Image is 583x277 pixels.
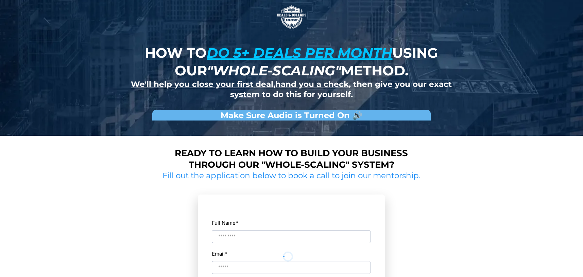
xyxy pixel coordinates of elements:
[145,44,438,79] strong: How to using our method.
[221,110,362,120] strong: Make Sure Audio is Turned On 🔊
[175,148,408,170] strong: Ready to learn how to build your business through our "whole-scaling" system?
[207,44,392,61] u: do 5+ deals per month
[212,249,227,258] label: Email
[275,79,349,89] u: hand you a check
[212,218,238,227] label: Full Name
[131,79,452,99] strong: , , then give you our exact system to do this for yourself.
[207,62,341,79] em: "whole-scaling"
[160,171,423,181] h2: Fill out the application below to book a call to join our mentorship.
[131,79,273,89] u: We'll help you close your first deal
